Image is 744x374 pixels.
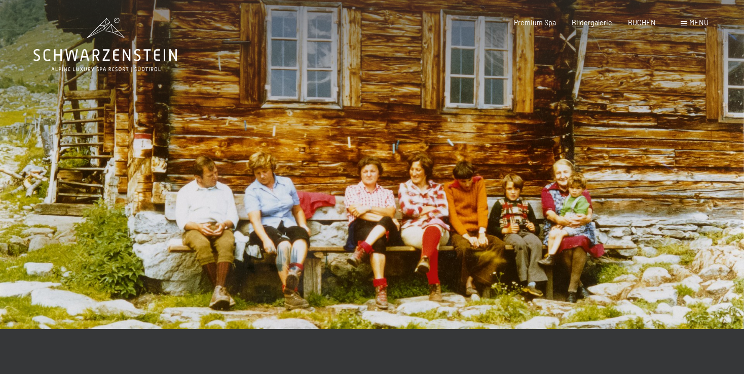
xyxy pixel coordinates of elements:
span: Menü [689,18,709,27]
a: BUCHEN [628,18,656,27]
a: Premium Spa [514,18,556,27]
a: Bildergalerie [572,18,612,27]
